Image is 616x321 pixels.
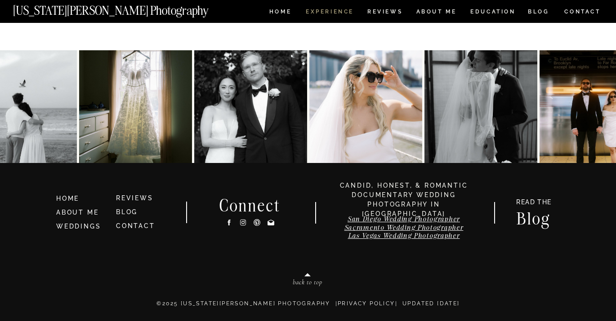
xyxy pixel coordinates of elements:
[116,208,138,215] a: BLOG
[254,279,361,289] a: back to top
[56,194,108,204] a: HOME
[56,209,98,216] a: ABOUT ME
[56,223,101,230] a: WEDDINGS
[512,199,556,208] a: READ THE
[344,223,464,232] a: Sacramento Wedding Photographer
[194,50,307,163] img: Young and in love in NYC! Dana and Jordan 🤍
[367,9,401,17] a: REVIEWS
[306,9,353,17] a: Experience
[348,215,460,223] a: San Diego Wedding Photographer
[309,50,422,163] img: Dina & Kelvin
[508,211,560,224] a: Blog
[116,194,153,202] a: REVIEWS
[564,7,601,17] a: CONTACT
[528,9,549,17] a: BLOG
[469,9,517,17] a: EDUCATION
[348,231,460,240] a: Las Vegas Wedding Photographer
[268,9,293,17] a: HOME
[79,50,192,163] img: Elaine and this dress 🤍🤍🤍
[116,222,155,229] a: CONTACT
[328,181,479,209] h3: candid, honest, & romantic Documentary Wedding photography in [GEOGRAPHIC_DATA]
[13,4,239,12] a: [US_STATE][PERSON_NAME] Photography
[208,198,292,212] h2: Connect
[338,300,395,307] a: Privacy Policy
[38,299,578,317] p: ©2025 [US_STATE][PERSON_NAME] PHOTOGRAPHY | | Updated [DATE]
[416,9,457,17] a: ABOUT ME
